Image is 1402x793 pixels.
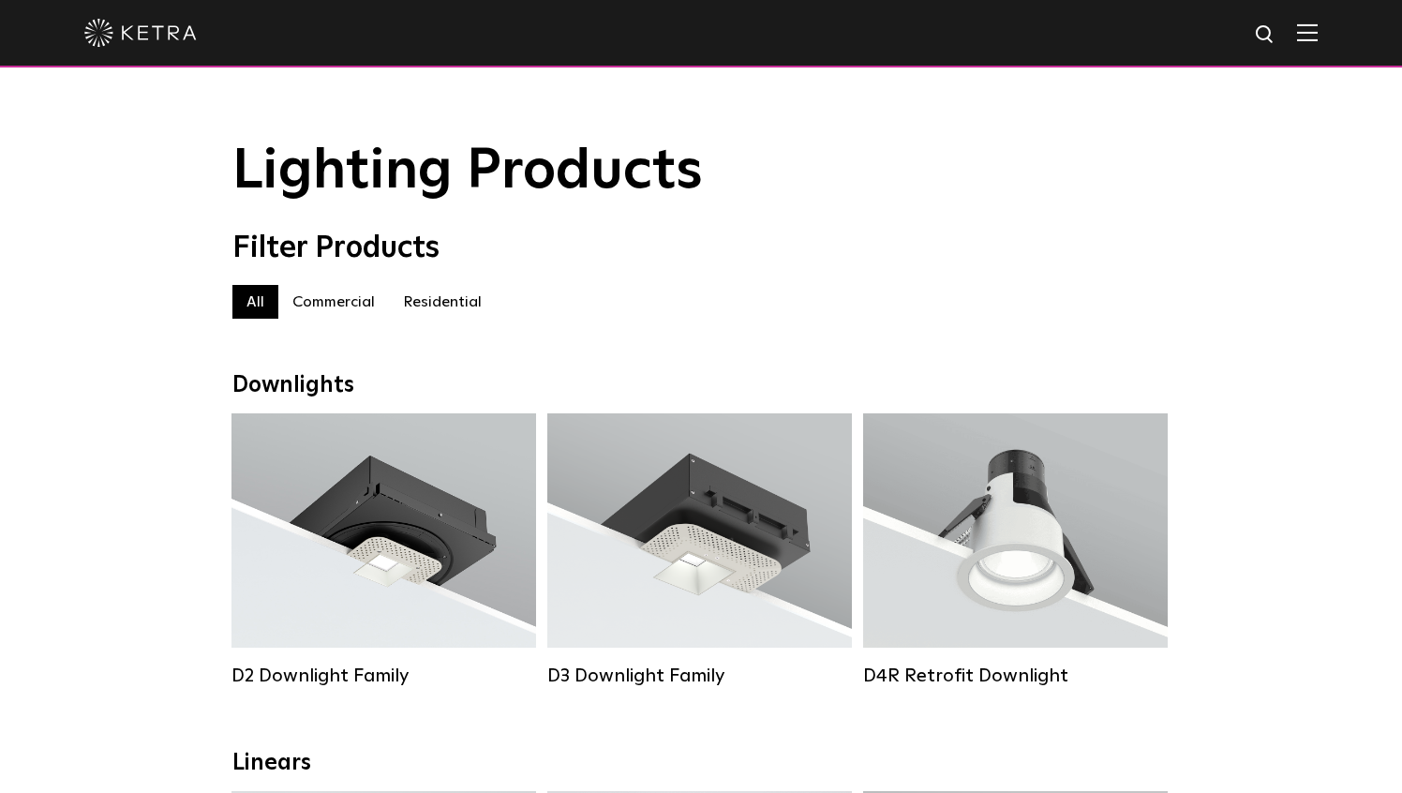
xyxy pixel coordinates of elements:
label: Commercial [278,285,389,319]
div: D3 Downlight Family [547,665,852,687]
img: Hamburger%20Nav.svg [1297,23,1318,41]
a: D4R Retrofit Downlight Lumen Output:800Colors:White / BlackBeam Angles:15° / 25° / 40° / 60°Watta... [863,413,1168,687]
div: Filter Products [232,231,1170,266]
label: All [232,285,278,319]
img: search icon [1254,23,1277,47]
div: Linears [232,750,1170,777]
img: ketra-logo-2019-white [84,19,197,47]
div: D2 Downlight Family [231,665,536,687]
div: D4R Retrofit Downlight [863,665,1168,687]
label: Residential [389,285,496,319]
a: D2 Downlight Family Lumen Output:1200Colors:White / Black / Gloss Black / Silver / Bronze / Silve... [231,413,536,687]
div: Downlights [232,372,1170,399]
span: Lighting Products [232,143,703,200]
a: D3 Downlight Family Lumen Output:700 / 900 / 1100Colors:White / Black / Silver / Bronze / Paintab... [547,413,852,687]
